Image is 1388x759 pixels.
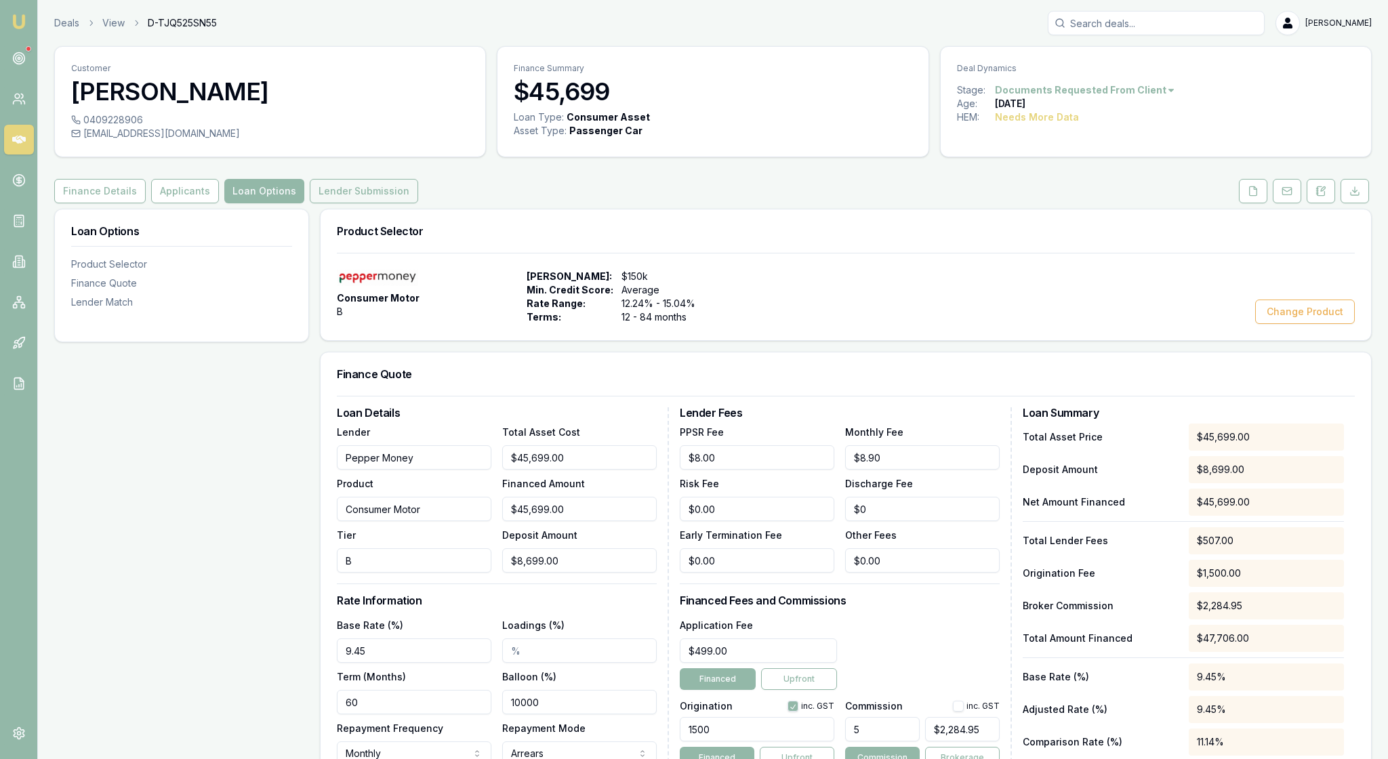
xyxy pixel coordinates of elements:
[337,270,418,286] img: Pepper Money
[71,63,469,74] p: Customer
[680,638,837,663] input: $
[680,445,834,470] input: $
[1023,632,1178,645] p: Total Amount Financed
[845,497,1000,521] input: $
[788,701,834,712] div: inc. GST
[71,258,292,271] div: Product Selector
[337,638,491,663] input: %
[621,297,711,310] span: 12.24% - 15.04%
[1023,670,1178,684] p: Base Rate (%)
[1023,495,1178,509] p: Net Amount Financed
[845,548,1000,573] input: $
[337,426,370,438] label: Lender
[337,407,657,418] h3: Loan Details
[1189,729,1344,756] div: 11.14%
[151,179,219,203] button: Applicants
[761,668,837,690] button: Upfront
[502,445,657,470] input: $
[1048,11,1265,35] input: Search deals
[1023,567,1178,580] p: Origination Fee
[845,529,897,541] label: Other Fees
[514,124,567,138] div: Asset Type :
[1023,703,1178,716] p: Adjusted Rate (%)
[71,276,292,290] div: Finance Quote
[680,701,733,711] label: Origination
[680,548,834,573] input: $
[569,124,642,138] div: Passenger Car
[680,407,1000,418] h3: Lender Fees
[337,305,343,319] span: B
[502,497,657,521] input: $
[527,270,613,283] span: [PERSON_NAME]:
[502,529,577,541] label: Deposit Amount
[845,701,903,711] label: Commission
[337,226,1355,237] h3: Product Selector
[527,310,613,324] span: Terms:
[621,270,711,283] span: $150k
[1189,696,1344,723] div: 9.45%
[1189,663,1344,691] div: 9.45%
[1189,625,1344,652] div: $47,706.00
[1023,534,1178,548] p: Total Lender Fees
[1023,735,1178,749] p: Comparison Rate (%)
[567,110,650,124] div: Consumer Asset
[71,226,292,237] h3: Loan Options
[71,78,469,105] h3: [PERSON_NAME]
[337,722,443,734] label: Repayment Frequency
[54,16,217,30] nav: breadcrumb
[845,445,1000,470] input: $
[845,426,903,438] label: Monthly Fee
[502,638,657,663] input: %
[1023,599,1178,613] p: Broker Commission
[995,97,1025,110] div: [DATE]
[337,369,1355,379] h3: Finance Quote
[514,110,564,124] div: Loan Type:
[680,497,834,521] input: $
[680,478,719,489] label: Risk Fee
[680,529,782,541] label: Early Termination Fee
[1305,18,1372,28] span: [PERSON_NAME]
[995,110,1079,124] div: Needs More Data
[514,63,912,74] p: Finance Summary
[1189,456,1344,483] div: $8,699.00
[337,595,657,606] h3: Rate Information
[502,690,657,714] input: %
[995,83,1176,97] button: Documents Requested From Client
[11,14,27,30] img: emu-icon-u.png
[337,671,406,682] label: Term (Months)
[222,179,307,203] a: Loan Options
[502,722,586,734] label: Repayment Mode
[1189,424,1344,451] div: $45,699.00
[307,179,421,203] a: Lender Submission
[957,97,995,110] div: Age:
[54,179,148,203] a: Finance Details
[337,619,403,631] label: Base Rate (%)
[148,179,222,203] a: Applicants
[514,78,912,105] h3: $45,699
[957,83,995,97] div: Stage:
[502,619,565,631] label: Loadings (%)
[621,310,711,324] span: 12 - 84 months
[337,291,420,305] span: Consumer Motor
[54,16,79,30] a: Deals
[502,426,580,438] label: Total Asset Cost
[148,16,217,30] span: D-TJQ525SN55
[1023,407,1344,418] h3: Loan Summary
[1189,489,1344,516] div: $45,699.00
[680,668,756,690] button: Financed
[224,179,304,203] button: Loan Options
[680,595,1000,606] h3: Financed Fees and Commissions
[54,179,146,203] button: Finance Details
[337,478,373,489] label: Product
[71,295,292,309] div: Lender Match
[1023,430,1178,444] p: Total Asset Price
[621,283,711,297] span: Average
[957,110,995,124] div: HEM:
[527,297,613,310] span: Rate Range:
[1189,560,1344,587] div: $1,500.00
[1189,527,1344,554] div: $507.00
[680,619,753,631] label: Application Fee
[71,127,469,140] div: [EMAIL_ADDRESS][DOMAIN_NAME]
[71,113,469,127] div: 0409228906
[957,63,1355,74] p: Deal Dynamics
